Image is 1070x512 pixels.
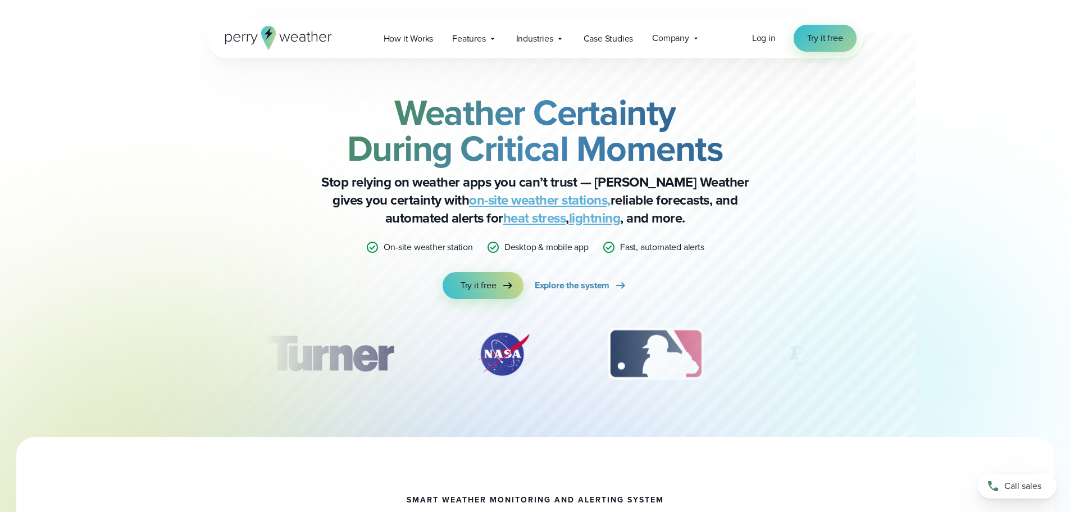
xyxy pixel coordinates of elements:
[516,32,553,46] span: Industries
[469,190,611,210] a: on-site weather stations,
[574,27,643,50] a: Case Studies
[807,31,843,45] span: Try it free
[620,241,704,254] p: Fast, automated alerts
[597,326,715,382] div: 3 of 12
[1004,479,1041,493] span: Call sales
[769,326,859,382] div: 4 of 12
[504,241,589,254] p: Desktop & mobile app
[597,326,715,382] img: MLB.svg
[503,208,566,228] a: heat stress
[461,279,497,292] span: Try it free
[384,32,434,46] span: How it Works
[584,32,634,46] span: Case Studies
[443,272,523,299] a: Try it free
[374,27,443,50] a: How it Works
[347,86,723,175] strong: Weather Certainty During Critical Moments
[384,241,472,254] p: On-site weather station
[752,31,776,44] span: Log in
[464,326,543,382] div: 2 of 12
[250,326,409,382] div: 1 of 12
[263,326,807,388] div: slideshow
[452,32,485,46] span: Features
[652,31,689,45] span: Company
[311,173,760,227] p: Stop relying on weather apps you can’t trust — [PERSON_NAME] Weather gives you certainty with rel...
[250,326,409,382] img: Turner-Construction_1.svg
[407,496,664,505] h1: smart weather monitoring and alerting system
[752,31,776,45] a: Log in
[535,272,627,299] a: Explore the system
[769,326,859,382] img: PGA.svg
[569,208,621,228] a: lightning
[464,326,543,382] img: NASA.svg
[535,279,609,292] span: Explore the system
[978,474,1057,499] a: Call sales
[794,25,857,52] a: Try it free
